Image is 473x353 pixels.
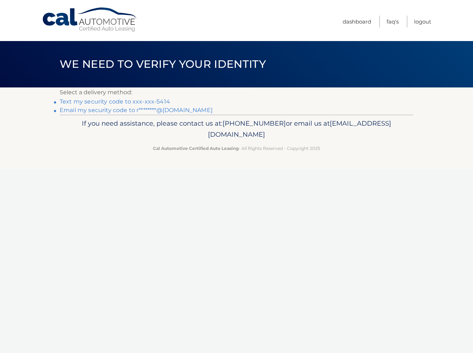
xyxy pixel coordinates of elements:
[60,98,170,105] a: Text my security code to xxx-xxx-5414
[223,119,286,127] span: [PHONE_NUMBER]
[414,16,431,27] a: Logout
[60,107,213,114] a: Email my security code to r********@[DOMAIN_NAME]
[153,146,239,151] strong: Cal Automotive Certified Auto Leasing
[64,118,409,141] p: If you need assistance, please contact us at: or email us at
[387,16,399,27] a: FAQ's
[60,87,413,97] p: Select a delivery method:
[60,57,266,71] span: We need to verify your identity
[42,7,138,32] a: Cal Automotive
[64,145,409,152] p: - All Rights Reserved - Copyright 2025
[343,16,371,27] a: Dashboard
